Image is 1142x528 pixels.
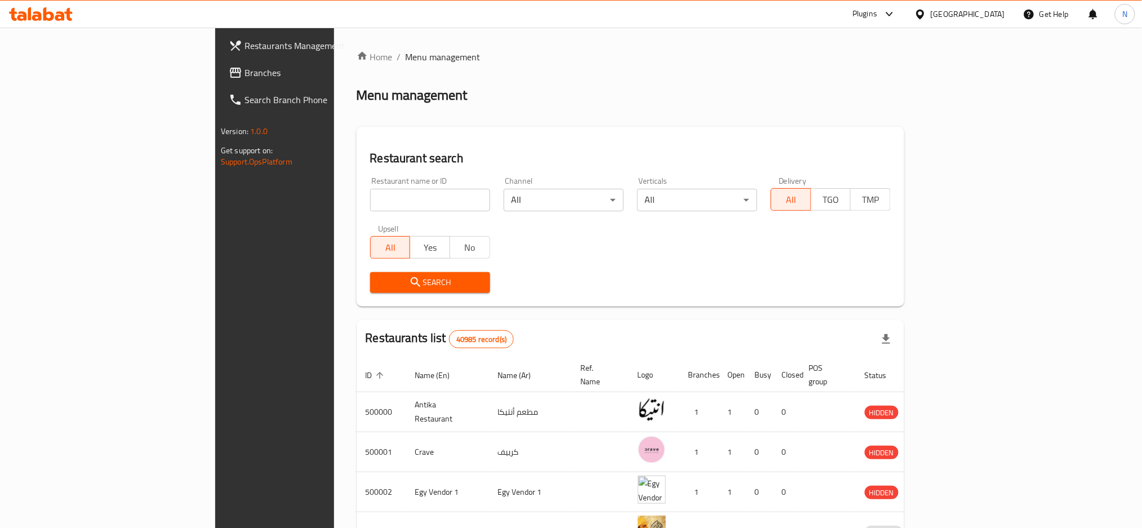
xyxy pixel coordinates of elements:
[406,392,489,432] td: Antika Restaurant
[245,66,397,79] span: Branches
[865,369,901,382] span: Status
[931,8,1005,20] div: [GEOGRAPHIC_DATA]
[378,225,399,233] label: Upsell
[771,188,811,211] button: All
[1122,8,1127,20] span: N
[850,188,891,211] button: TMP
[679,392,719,432] td: 1
[679,432,719,472] td: 1
[852,7,877,21] div: Plugins
[746,358,773,392] th: Busy
[865,486,899,499] span: HIDDEN
[357,86,468,104] h2: Menu management
[221,143,273,158] span: Get support on:
[357,50,904,64] nav: breadcrumb
[370,236,411,259] button: All
[489,392,572,432] td: مطعم أنتيكا
[746,432,773,472] td: 0
[873,326,900,353] div: Export file
[489,432,572,472] td: كرييف
[220,86,406,113] a: Search Branch Phone
[415,369,465,382] span: Name (En)
[773,432,800,472] td: 0
[449,330,514,348] div: Total records count
[865,446,899,459] span: HIDDEN
[406,50,481,64] span: Menu management
[719,432,746,472] td: 1
[250,124,268,139] span: 1.0.0
[455,239,486,256] span: No
[816,192,847,208] span: TGO
[489,472,572,512] td: Egy Vendor 1
[746,472,773,512] td: 0
[679,358,719,392] th: Branches
[370,150,891,167] h2: Restaurant search
[719,358,746,392] th: Open
[637,189,757,211] div: All
[221,154,292,169] a: Support.OpsPlatform
[410,236,450,259] button: Yes
[719,392,746,432] td: 1
[406,432,489,472] td: Crave
[855,192,886,208] span: TMP
[719,472,746,512] td: 1
[638,436,666,464] img: Crave
[415,239,446,256] span: Yes
[581,361,615,388] span: Ref. Name
[221,124,248,139] span: Version:
[638,476,666,504] img: Egy Vendor 1
[406,472,489,512] td: Egy Vendor 1
[498,369,546,382] span: Name (Ar)
[245,93,397,107] span: Search Branch Phone
[379,276,481,290] span: Search
[773,472,800,512] td: 0
[245,39,397,52] span: Restaurants Management
[366,369,387,382] span: ID
[450,334,513,345] span: 40985 record(s)
[776,192,807,208] span: All
[220,59,406,86] a: Branches
[746,392,773,432] td: 0
[779,177,807,185] label: Delivery
[809,361,842,388] span: POS group
[370,189,490,211] input: Search for restaurant name or ID..
[370,272,490,293] button: Search
[811,188,851,211] button: TGO
[220,32,406,59] a: Restaurants Management
[375,239,406,256] span: All
[629,358,679,392] th: Logo
[504,189,624,211] div: All
[865,406,899,419] span: HIDDEN
[773,358,800,392] th: Closed
[366,330,514,348] h2: Restaurants list
[450,236,490,259] button: No
[679,472,719,512] td: 1
[638,396,666,424] img: Antika Restaurant
[773,392,800,432] td: 0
